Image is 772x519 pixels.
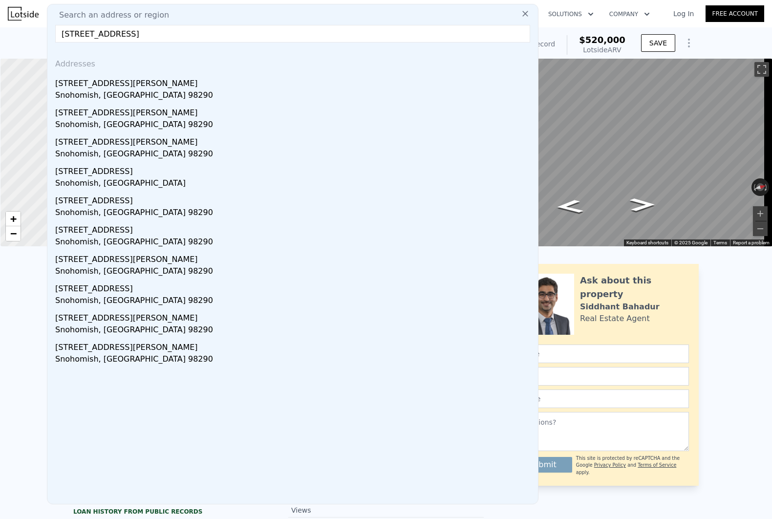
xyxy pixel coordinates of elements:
[55,220,534,236] div: [STREET_ADDRESS]
[55,338,534,353] div: [STREET_ADDRESS][PERSON_NAME]
[55,353,534,367] div: Snohomish, [GEOGRAPHIC_DATA] 98290
[513,389,689,408] input: Phone
[6,212,21,226] a: Zoom in
[291,505,386,515] div: Views
[55,74,534,89] div: [STREET_ADDRESS][PERSON_NAME]
[674,240,708,245] span: © 2025 Google
[55,265,534,279] div: Snohomish, [GEOGRAPHIC_DATA] 98290
[55,236,534,250] div: Snohomish, [GEOGRAPHIC_DATA] 98290
[55,279,534,295] div: [STREET_ADDRESS]
[55,132,534,148] div: [STREET_ADDRESS][PERSON_NAME]
[73,508,269,516] div: Loan history from public records
[706,5,764,22] a: Free Account
[55,119,534,132] div: Snohomish, [GEOGRAPHIC_DATA] 98290
[55,25,530,43] input: Enter an address, city, region, neighborhood or zip code
[764,178,770,196] button: Rotate clockwise
[55,177,534,191] div: Snohomish, [GEOGRAPHIC_DATA]
[594,462,626,468] a: Privacy Policy
[679,33,699,53] button: Show Options
[51,50,534,74] div: Addresses
[55,191,534,207] div: [STREET_ADDRESS]
[55,250,534,265] div: [STREET_ADDRESS][PERSON_NAME]
[576,455,689,476] div: This site is protected by reCAPTCHA and the Google and apply.
[55,207,534,220] div: Snohomish, [GEOGRAPHIC_DATA] 98290
[580,313,650,324] div: Real Estate Agent
[55,308,534,324] div: [STREET_ADDRESS][PERSON_NAME]
[55,324,534,338] div: Snohomish, [GEOGRAPHIC_DATA] 98290
[751,178,757,196] button: Rotate counterclockwise
[579,35,625,45] span: $520,000
[540,5,601,23] button: Solutions
[55,295,534,308] div: Snohomish, [GEOGRAPHIC_DATA] 98290
[8,7,39,21] img: Lotside
[638,462,676,468] a: Terms of Service
[513,367,689,386] input: Email
[753,221,768,236] button: Zoom out
[580,301,660,313] div: Siddhant Bahadur
[55,162,534,177] div: [STREET_ADDRESS]
[601,5,658,23] button: Company
[754,62,769,77] button: Toggle fullscreen view
[55,89,534,103] div: Snohomish, [GEOGRAPHIC_DATA] 98290
[55,103,534,119] div: [STREET_ADDRESS][PERSON_NAME]
[619,195,665,214] path: Go North, Maple Ave
[751,181,770,193] button: Reset the view
[10,213,17,225] span: +
[753,206,768,221] button: Zoom in
[580,274,689,301] div: Ask about this property
[641,34,675,52] button: SAVE
[513,345,689,363] input: Name
[10,227,17,239] span: −
[733,240,770,245] a: Report a problem
[55,148,534,162] div: Snohomish, [GEOGRAPHIC_DATA] 98290
[544,196,595,216] path: Go South, Maple Ave
[662,9,706,19] a: Log In
[6,226,21,241] a: Zoom out
[513,457,572,473] button: Submit
[579,45,625,55] div: Lotside ARV
[626,239,668,246] button: Keyboard shortcuts
[51,9,169,21] span: Search an address or region
[713,240,727,245] a: Terms (opens in new tab)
